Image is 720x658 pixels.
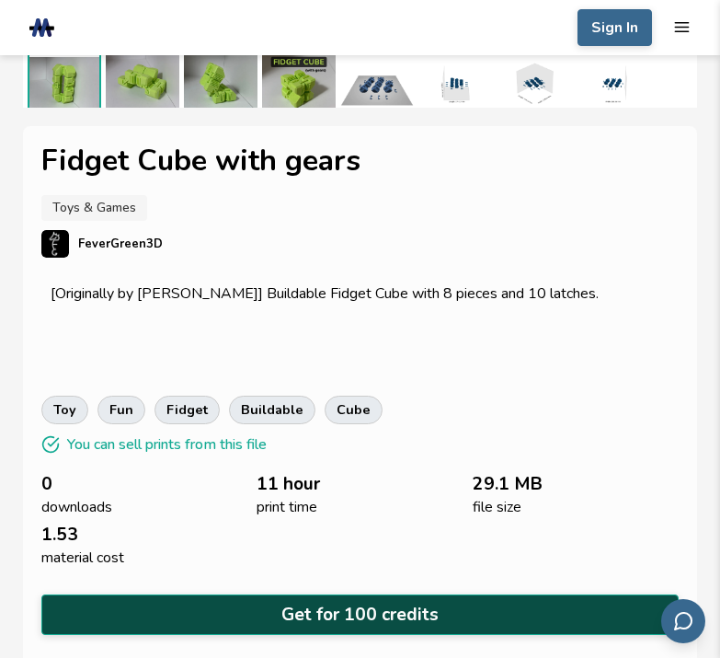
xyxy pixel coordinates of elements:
[575,46,648,120] img: 1_3D_Dimensions
[497,46,570,120] img: 1_3D_Dimensions
[41,144,679,177] h1: Fidget Cube with gears
[229,396,315,424] a: buildable
[41,230,679,276] a: FeverGreen3D's profileFeverGreen3D
[257,474,320,494] span: 11 hour
[41,595,679,635] button: Get for 100 credits
[577,9,652,46] button: Sign In
[41,499,112,515] span: downloads
[51,285,669,302] p: [Originally by [PERSON_NAME]] Buildable Fidget Cube with 8 pieces and 10 latches.
[661,599,705,643] button: Send feedback via email
[97,396,145,424] a: fun
[418,46,492,120] img: 1_3D_Dimensions
[41,525,78,545] span: 1.53
[473,474,543,494] span: 29.1 MB
[41,230,69,258] img: FeverGreen3D's profile
[41,396,88,424] a: toy
[257,499,317,515] span: print time
[473,499,521,515] span: file size
[41,549,124,566] span: material cost
[673,18,691,36] button: mobile navigation menu
[67,433,267,456] p: You can sell prints from this file
[325,396,383,424] a: cube
[340,46,414,120] img: 1_Print_Preview
[41,195,147,221] a: Toys & Games
[41,474,52,494] span: 0
[154,396,220,424] a: fidget
[78,233,163,255] p: FeverGreen3D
